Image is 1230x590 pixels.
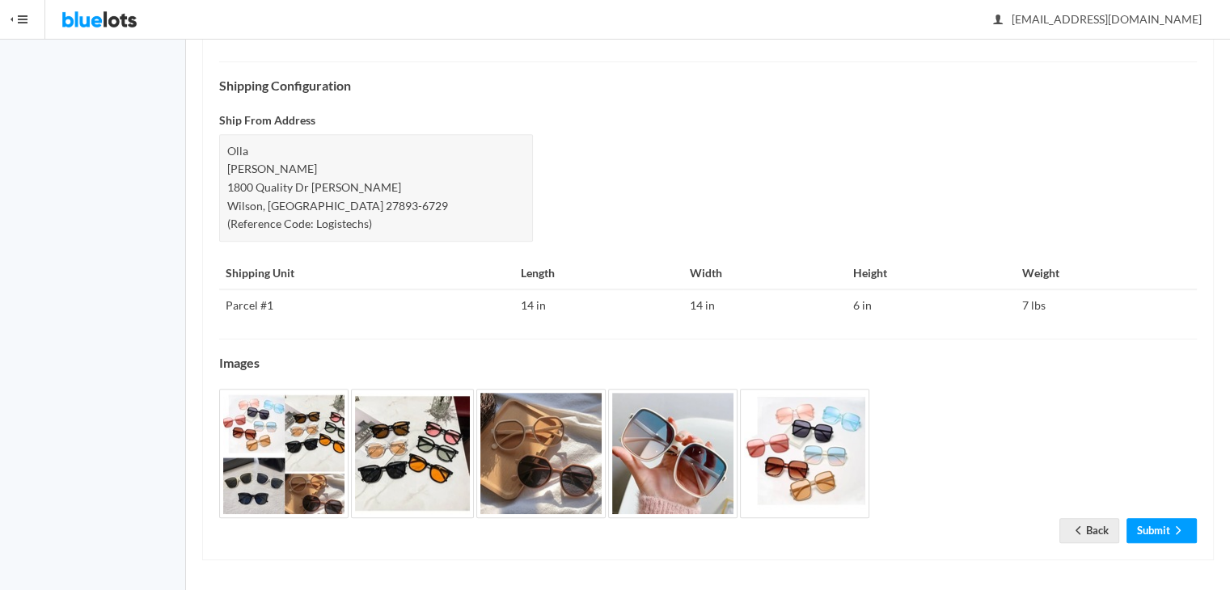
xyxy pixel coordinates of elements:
[847,258,1016,290] th: Height
[1016,289,1197,322] td: 7 lbs
[994,12,1202,26] span: [EMAIL_ADDRESS][DOMAIN_NAME]
[1126,518,1197,543] a: Submitarrow forward
[740,389,869,518] img: f7838a63-53ac-4e10-90e3-bdeb79dbd597-1752667524.jpg
[514,289,683,322] td: 14 in
[219,134,533,242] div: Olla [PERSON_NAME] 1800 Quality Dr [PERSON_NAME] Wilson, [GEOGRAPHIC_DATA] 27893-6729 (Reference ...
[1059,518,1119,543] a: arrow backBack
[608,389,738,518] img: f2b5c4a0-c1a0-47c1-a2fb-aa5fdc50fb33-1752667524.jpg
[219,258,514,290] th: Shipping Unit
[219,112,315,130] label: Ship From Address
[351,389,474,518] img: 1d4fafbf-07dc-466e-8384-66979e610a18-1752667523.jpg
[683,289,847,322] td: 14 in
[219,289,514,322] td: Parcel #1
[1070,524,1086,539] ion-icon: arrow back
[683,258,847,290] th: Width
[219,78,1197,93] h4: Shipping Configuration
[1016,258,1197,290] th: Weight
[990,13,1006,28] ion-icon: person
[476,389,606,518] img: 29dac1eb-627c-41ba-83a1-c28ea90c2e32-1752667523.jpg
[219,356,1197,370] h4: Images
[219,389,349,518] img: 09d6d1d6-8892-44c8-9b95-8ffe79f7fc9f-1752667521.jpg
[1170,524,1186,539] ion-icon: arrow forward
[514,258,683,290] th: Length
[847,289,1016,322] td: 6 in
